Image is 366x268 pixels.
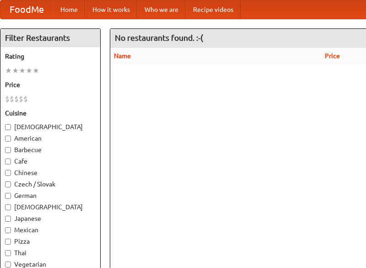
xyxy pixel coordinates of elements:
input: Vegetarian [5,262,11,268]
label: Chinese [5,168,96,177]
a: Name [114,52,131,60]
li: $ [19,94,23,104]
li: ★ [19,66,26,76]
label: German [5,191,96,200]
input: Barbecue [5,147,11,153]
a: FoodMe [0,0,53,19]
label: [DEMOGRAPHIC_DATA] [5,122,96,131]
input: Thai [5,250,11,256]
input: Mexican [5,227,11,233]
input: Cafe [5,159,11,164]
label: Mexican [5,225,96,235]
h4: Filter Restaurants [0,29,100,47]
h5: Cuisine [5,109,96,118]
a: Who we are [137,0,186,19]
label: [DEMOGRAPHIC_DATA] [5,202,96,212]
a: Price [325,52,340,60]
li: ★ [12,66,19,76]
li: ★ [32,66,39,76]
label: Japanese [5,214,96,223]
h5: Price [5,80,96,89]
input: German [5,193,11,199]
a: How it works [85,0,137,19]
li: ★ [5,66,12,76]
label: Cafe [5,157,96,166]
li: $ [23,94,28,104]
input: American [5,136,11,142]
a: Recipe videos [186,0,241,19]
label: Thai [5,248,96,257]
input: [DEMOGRAPHIC_DATA] [5,204,11,210]
input: Chinese [5,170,11,176]
label: Czech / Slovak [5,180,96,189]
li: $ [14,94,19,104]
input: Czech / Slovak [5,181,11,187]
li: $ [10,94,14,104]
a: Home [53,0,85,19]
ng-pluralize: No restaurants found. :-( [115,33,203,42]
input: Japanese [5,216,11,222]
label: Pizza [5,237,96,246]
label: Barbecue [5,145,96,154]
label: American [5,134,96,143]
h5: Rating [5,52,96,61]
li: $ [5,94,10,104]
li: ★ [26,66,32,76]
input: [DEMOGRAPHIC_DATA] [5,124,11,130]
input: Pizza [5,239,11,245]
